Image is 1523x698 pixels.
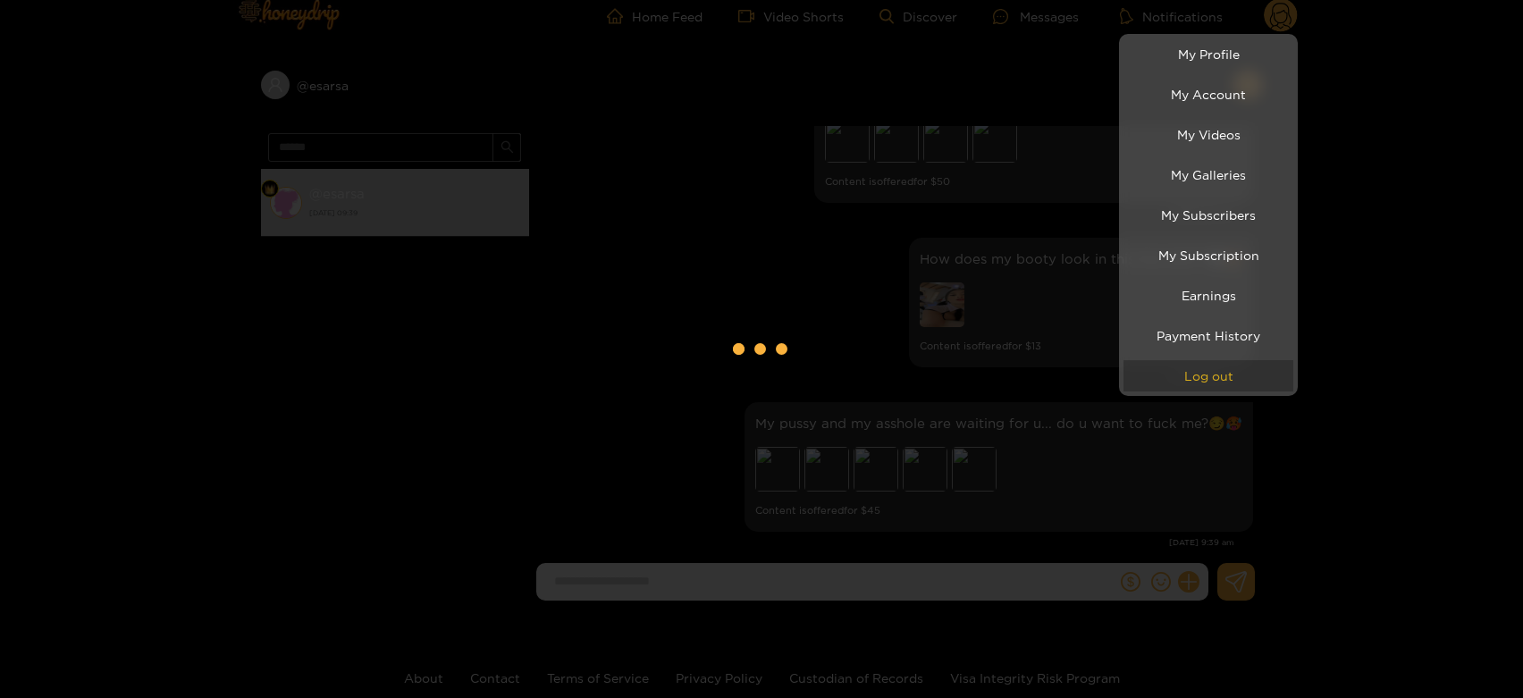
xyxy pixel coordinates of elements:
button: Log out [1123,360,1293,391]
a: My Subscribers [1123,199,1293,231]
a: My Galleries [1123,159,1293,190]
a: My Profile [1123,38,1293,70]
a: Earnings [1123,280,1293,311]
a: My Account [1123,79,1293,110]
a: My Subscription [1123,240,1293,271]
a: My Videos [1123,119,1293,150]
a: Payment History [1123,320,1293,351]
